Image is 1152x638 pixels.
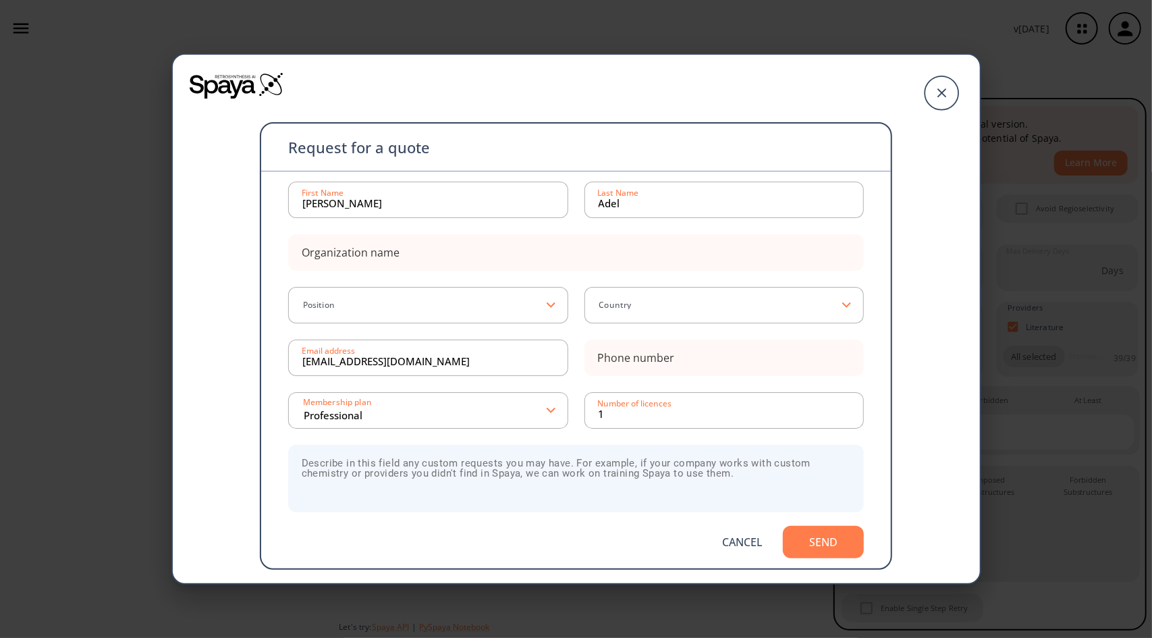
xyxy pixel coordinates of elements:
div: First Name [302,189,344,197]
div: Number of licences [598,400,672,408]
div: Last Name [598,189,639,197]
div: Organization name [302,247,400,258]
button: Send [783,526,864,558]
div: Email address [302,347,355,355]
button: Cancel [702,526,783,558]
p: Request for a quote [288,140,430,155]
label: Membership plan [299,398,372,406]
div: Phone number [598,352,675,363]
img: Spaya logo [190,72,284,99]
label: Position [299,301,335,309]
label: Country [595,301,632,309]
